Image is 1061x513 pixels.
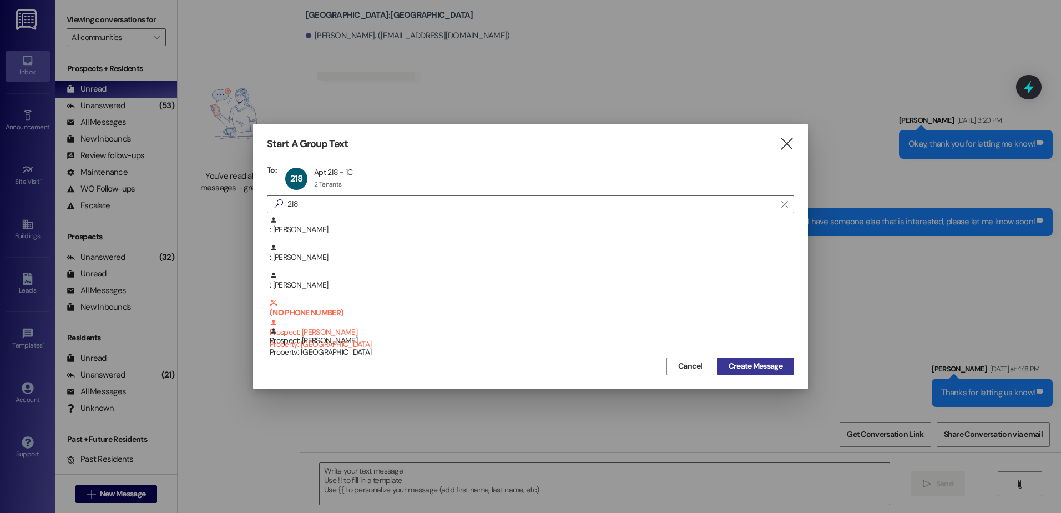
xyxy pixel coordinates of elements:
div: Prospect: [PERSON_NAME] [270,327,794,359]
div: : [PERSON_NAME] [267,216,794,244]
h3: Start A Group Text [267,138,348,150]
h3: To: [267,165,277,175]
button: Clear text [776,196,794,213]
span: 218 [290,173,303,184]
div: 2 Tenants [314,180,342,189]
div: : [PERSON_NAME] [270,216,794,235]
div: Apt 218 - 1C [314,167,353,177]
button: Create Message [717,358,794,375]
i:  [779,138,794,150]
i:  [781,200,787,209]
i:  [270,198,287,210]
div: : [PERSON_NAME] [270,271,794,291]
span: Create Message [729,360,782,372]
span: Cancel [678,360,703,372]
div: Prospect: [PERSON_NAME]Property: [GEOGRAPHIC_DATA] [267,327,794,355]
input: Search for any contact or apartment [287,197,776,212]
div: : [PERSON_NAME] [270,244,794,263]
button: Cancel [666,358,714,375]
div: Property: [GEOGRAPHIC_DATA] [270,346,794,358]
b: (NO PHONE NUMBER) [270,299,794,318]
div: : [PERSON_NAME] [267,271,794,299]
div: (NO PHONE NUMBER) Prospect: [PERSON_NAME]Property: [GEOGRAPHIC_DATA] [267,299,794,327]
div: Prospect: [PERSON_NAME] [270,299,794,350]
div: : [PERSON_NAME] [267,244,794,271]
